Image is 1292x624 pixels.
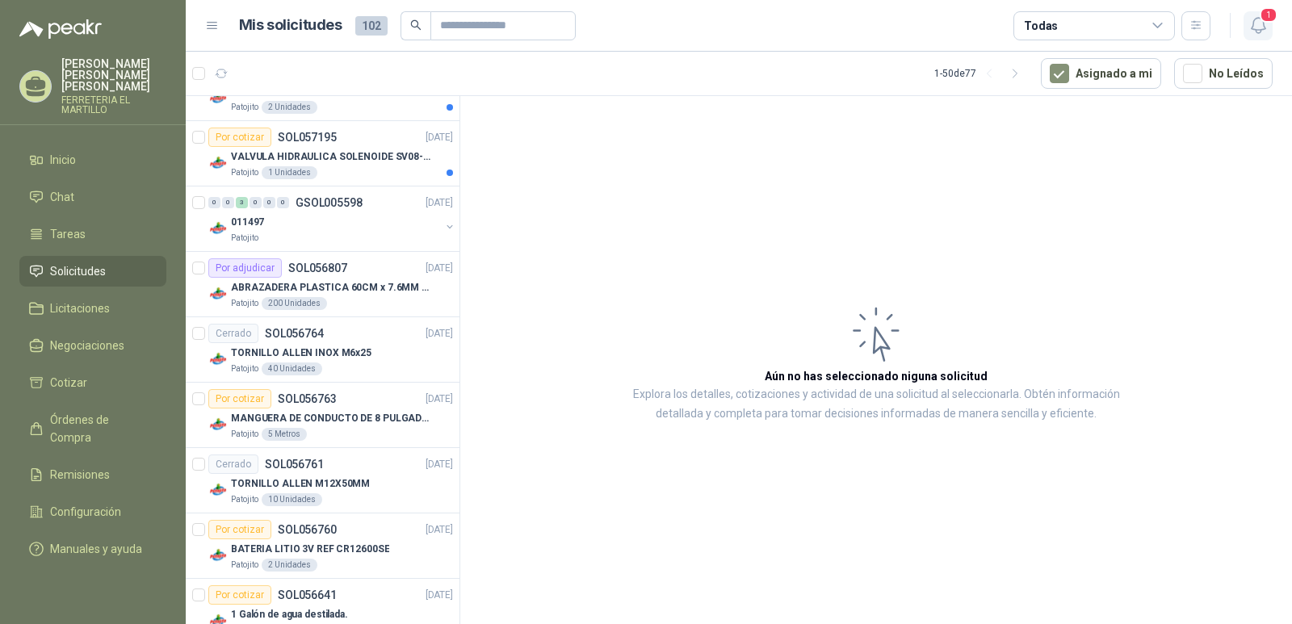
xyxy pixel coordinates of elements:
[50,188,74,206] span: Chat
[231,297,258,310] p: Patojito
[19,219,166,249] a: Tareas
[1024,17,1058,35] div: Todas
[222,197,234,208] div: 0
[50,540,142,558] span: Manuales y ayuda
[208,480,228,500] img: Company Logo
[296,197,363,208] p: GSOL005598
[186,513,459,579] a: Por cotizarSOL056760[DATE] Company LogoBATERIA LITIO 3V REF CR12600SEPatojito2 Unidades
[262,428,307,441] div: 5 Metros
[61,58,166,92] p: [PERSON_NAME] [PERSON_NAME] [PERSON_NAME]
[19,182,166,212] a: Chat
[265,328,324,339] p: SOL056764
[19,459,166,490] a: Remisiones
[231,101,258,114] p: Patojito
[50,262,106,280] span: Solicitudes
[622,385,1130,424] p: Explora los detalles, cotizaciones y actividad de una solicitud al seleccionarla. Obtén informaci...
[277,197,289,208] div: 0
[208,219,228,238] img: Company Logo
[19,534,166,564] a: Manuales y ayuda
[426,195,453,211] p: [DATE]
[208,153,228,173] img: Company Logo
[231,411,432,426] p: MANGUERA DE CONDUCTO DE 8 PULGADAS DE ALAMBRE DE ACERO PU
[231,559,258,572] p: Patojito
[19,144,166,175] a: Inicio
[231,607,348,622] p: 1 Galón de agua destilada.
[186,448,459,513] a: CerradoSOL056761[DATE] Company LogoTORNILLO ALLEN M12X50MMPatojito10 Unidades
[231,280,432,295] p: ABRAZADERA PLASTICA 60CM x 7.6MM ANCHA
[208,324,258,343] div: Cerrado
[50,411,151,446] span: Órdenes de Compra
[50,225,86,243] span: Tareas
[239,14,342,37] h1: Mis solicitudes
[50,503,121,521] span: Configuración
[262,101,317,114] div: 2 Unidades
[186,317,459,383] a: CerradoSOL056764[DATE] Company LogoTORNILLO ALLEN INOX M6x25Patojito40 Unidades
[50,374,87,392] span: Cotizar
[231,215,264,230] p: 011497
[278,132,337,143] p: SOL057195
[288,262,347,274] p: SOL056807
[1041,58,1161,89] button: Asignado a mi
[186,383,459,448] a: Por cotizarSOL056763[DATE] Company LogoMANGUERA DE CONDUCTO DE 8 PULGADAS DE ALAMBRE DE ACERO PUP...
[278,393,337,404] p: SOL056763
[262,493,322,506] div: 10 Unidades
[262,559,317,572] div: 2 Unidades
[208,193,456,245] a: 0 0 3 0 0 0 GSOL005598[DATE] Company Logo011497Patojito
[231,476,370,492] p: TORNILLO ALLEN M12X50MM
[231,232,258,245] p: Patojito
[19,367,166,398] a: Cotizar
[231,428,258,441] p: Patojito
[19,256,166,287] a: Solicitudes
[208,585,271,605] div: Por cotizar
[50,466,110,484] span: Remisiones
[265,459,324,470] p: SOL056761
[208,128,271,147] div: Por cotizar
[231,362,258,375] p: Patojito
[426,588,453,603] p: [DATE]
[263,197,275,208] div: 0
[208,415,228,434] img: Company Logo
[50,151,76,169] span: Inicio
[1174,58,1273,89] button: No Leídos
[355,16,388,36] span: 102
[50,337,124,354] span: Negociaciones
[208,284,228,304] img: Company Logo
[410,19,422,31] span: search
[208,454,258,474] div: Cerrado
[208,197,220,208] div: 0
[19,496,166,527] a: Configuración
[426,522,453,538] p: [DATE]
[186,121,459,186] a: Por cotizarSOL057195[DATE] Company LogoVALVULA HIDRAULICA SOLENOIDE SV08-20 REF : SV08-3B-N-24DC-...
[426,130,453,145] p: [DATE]
[208,258,282,278] div: Por adjudicar
[262,166,317,179] div: 1 Unidades
[426,261,453,276] p: [DATE]
[934,61,1028,86] div: 1 - 50 de 77
[61,95,166,115] p: FERRETERIA EL MARTILLO
[186,252,459,317] a: Por adjudicarSOL056807[DATE] Company LogoABRAZADERA PLASTICA 60CM x 7.6MM ANCHAPatojito200 Unidades
[262,362,322,375] div: 40 Unidades
[19,330,166,361] a: Negociaciones
[208,520,271,539] div: Por cotizar
[208,350,228,369] img: Company Logo
[236,197,248,208] div: 3
[426,326,453,341] p: [DATE]
[426,457,453,472] p: [DATE]
[426,392,453,407] p: [DATE]
[19,19,102,39] img: Logo peakr
[1260,7,1277,23] span: 1
[278,524,337,535] p: SOL056760
[231,493,258,506] p: Patojito
[208,88,228,107] img: Company Logo
[1244,11,1273,40] button: 1
[208,389,271,408] div: Por cotizar
[231,166,258,179] p: Patojito
[231,149,432,165] p: VALVULA HIDRAULICA SOLENOIDE SV08-20 REF : SV08-3B-N-24DC-DG NORMALMENTE CERRADA
[278,589,337,601] p: SOL056641
[262,297,327,310] div: 200 Unidades
[50,299,110,317] span: Licitaciones
[208,546,228,565] img: Company Logo
[19,293,166,324] a: Licitaciones
[231,346,371,361] p: TORNILLO ALLEN INOX M6x25
[19,404,166,453] a: Órdenes de Compra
